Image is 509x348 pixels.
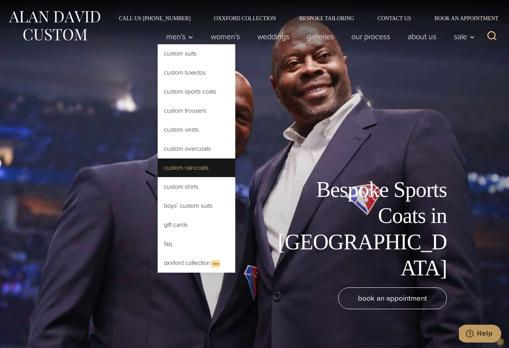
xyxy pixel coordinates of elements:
a: Contact Us [366,16,423,21]
span: New [211,260,220,267]
a: About Us [399,29,445,44]
a: Call Us [PHONE_NUMBER] [107,16,202,21]
a: Custom Suits [158,44,235,63]
a: Custom Raincoats [158,158,235,177]
a: Book an Appointment [423,16,501,21]
a: Oxxford Collection [202,16,288,21]
a: Custom Shirts [158,177,235,196]
a: Oxxford CollectionNew [158,254,235,273]
a: Custom Trousers [158,101,235,120]
button: Sale sub menu toggle [445,29,479,44]
span: book an appointment [358,292,427,304]
a: Boys’ Custom Suits [158,197,235,215]
a: Bespoke Tailoring [288,16,366,21]
a: weddings [249,29,298,44]
a: Galleries [298,29,343,44]
a: FAQ [158,235,235,253]
a: Custom Tuxedos [158,63,235,82]
a: book an appointment [338,287,447,309]
a: Custom Sports Coats [158,82,235,101]
button: Men’s sub menu toggle [158,29,202,44]
img: Alan David Custom [8,9,101,43]
nav: Secondary Navigation [107,16,501,21]
nav: Primary Navigation [158,29,479,44]
button: View Search Form [483,27,501,46]
iframe: Opens a widget where you can chat to one of our agents [459,325,501,344]
a: Our Process [343,29,399,44]
a: Custom Overcoats [158,139,235,158]
a: Custom Vests [158,120,235,139]
h1: Bespoke Sports Coats in [GEOGRAPHIC_DATA] [272,177,447,281]
a: Women’s [202,29,249,44]
a: Gift Cards [158,216,235,234]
